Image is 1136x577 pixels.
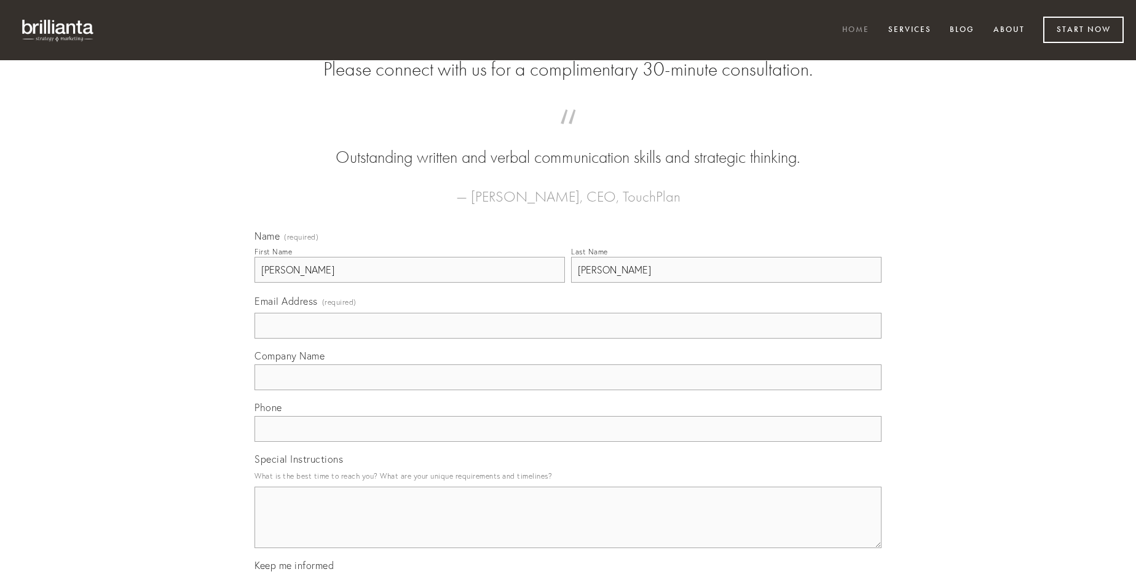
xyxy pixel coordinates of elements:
[254,468,882,484] p: What is the best time to reach you? What are your unique requirements and timelines?
[274,122,862,170] blockquote: Outstanding written and verbal communication skills and strategic thinking.
[254,58,882,81] h2: Please connect with us for a complimentary 30-minute consultation.
[942,20,982,41] a: Blog
[254,453,343,465] span: Special Instructions
[254,295,318,307] span: Email Address
[880,20,939,41] a: Services
[834,20,877,41] a: Home
[12,12,105,48] img: brillianta - research, strategy, marketing
[274,170,862,209] figcaption: — [PERSON_NAME], CEO, TouchPlan
[254,350,325,362] span: Company Name
[1043,17,1124,43] a: Start Now
[274,122,862,146] span: “
[985,20,1033,41] a: About
[254,401,282,414] span: Phone
[571,247,608,256] div: Last Name
[284,234,318,241] span: (required)
[254,559,334,571] span: Keep me informed
[254,230,280,242] span: Name
[322,294,357,310] span: (required)
[254,247,292,256] div: First Name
